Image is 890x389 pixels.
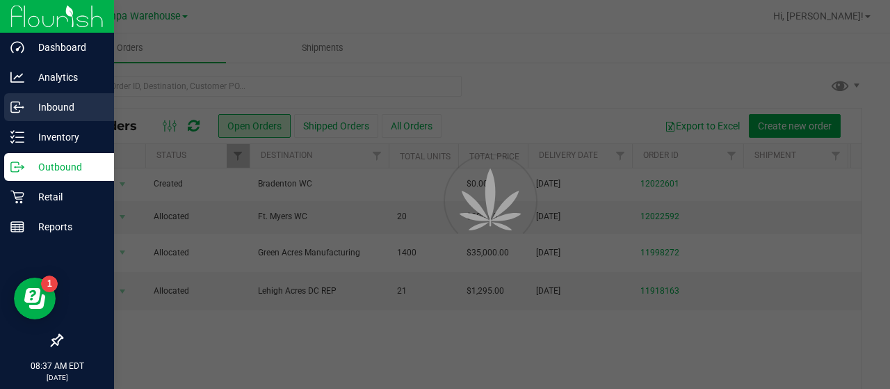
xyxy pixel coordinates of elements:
inline-svg: Reports [10,220,24,234]
p: Outbound [24,159,108,175]
p: Retail [24,189,108,205]
inline-svg: Outbound [10,160,24,174]
p: Inventory [24,129,108,145]
inline-svg: Analytics [10,70,24,84]
inline-svg: Inventory [10,130,24,144]
p: Reports [24,219,108,235]
p: 08:37 AM EDT [6,360,108,372]
iframe: Resource center [14,278,56,319]
inline-svg: Retail [10,190,24,204]
iframe: Resource center unread badge [41,276,58,292]
p: [DATE] [6,372,108,383]
p: Analytics [24,69,108,86]
p: Inbound [24,99,108,116]
inline-svg: Dashboard [10,40,24,54]
inline-svg: Inbound [10,100,24,114]
p: Dashboard [24,39,108,56]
